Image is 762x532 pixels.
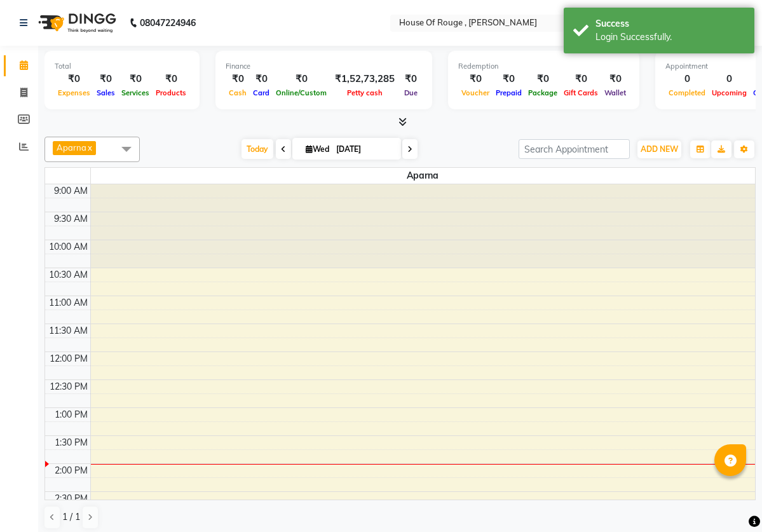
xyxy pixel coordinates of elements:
b: 08047224946 [140,5,196,41]
div: 2:30 PM [52,492,90,505]
div: 0 [709,72,750,86]
span: Wed [303,144,332,154]
span: 1 / 1 [62,510,80,524]
div: ₹0 [273,72,330,86]
button: ADD NEW [637,140,681,158]
div: ₹0 [561,72,601,86]
span: Wallet [601,88,629,97]
span: ADD NEW [641,144,678,154]
img: logo [32,5,119,41]
span: Expenses [55,88,93,97]
span: Sales [93,88,118,97]
span: Upcoming [709,88,750,97]
span: Petty cash [344,88,386,97]
div: ₹0 [55,72,93,86]
span: Card [250,88,273,97]
span: Gift Cards [561,88,601,97]
div: Finance [226,61,422,72]
div: ₹0 [400,72,422,86]
span: Today [242,139,273,159]
iframe: chat widget [709,481,749,519]
div: 10:30 AM [46,268,90,282]
span: Aparna [91,168,756,184]
div: 0 [665,72,709,86]
div: ₹0 [601,72,629,86]
div: 9:00 AM [51,184,90,198]
div: 2:00 PM [52,464,90,477]
div: ₹0 [458,72,493,86]
span: Package [525,88,561,97]
span: Completed [665,88,709,97]
div: 11:00 AM [46,296,90,310]
span: Cash [226,88,250,97]
div: ₹0 [118,72,153,86]
div: 11:30 AM [46,324,90,338]
a: x [86,142,92,153]
span: Services [118,88,153,97]
span: Due [401,88,421,97]
span: Prepaid [493,88,525,97]
div: Success [595,17,745,31]
div: Total [55,61,189,72]
input: Search Appointment [519,139,630,159]
div: ₹0 [250,72,273,86]
span: Online/Custom [273,88,330,97]
div: ₹0 [93,72,118,86]
div: 10:00 AM [46,240,90,254]
span: Aparna [57,142,86,153]
input: 2025-09-03 [332,140,396,159]
div: Redemption [458,61,629,72]
div: ₹0 [226,72,250,86]
div: 1:00 PM [52,408,90,421]
span: Products [153,88,189,97]
div: 9:30 AM [51,212,90,226]
div: ₹1,52,73,285 [330,72,400,86]
div: Login Successfully. [595,31,745,44]
div: ₹0 [525,72,561,86]
div: ₹0 [153,72,189,86]
span: Voucher [458,88,493,97]
div: 12:30 PM [47,380,90,393]
div: ₹0 [493,72,525,86]
div: 1:30 PM [52,436,90,449]
div: 12:00 PM [47,352,90,365]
